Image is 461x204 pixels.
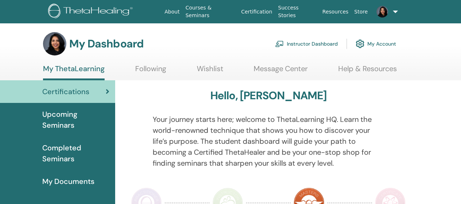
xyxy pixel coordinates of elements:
span: My Documents [42,176,94,187]
a: Store [351,5,371,19]
img: logo.png [48,4,135,20]
span: Completed Seminars [42,142,109,164]
img: cog.svg [356,38,364,50]
a: Success Stories [275,1,319,22]
a: Following [135,64,166,78]
a: My ThetaLearning [43,64,105,80]
a: Wishlist [197,64,223,78]
a: Help & Resources [338,64,397,78]
a: Certification [238,5,275,19]
a: My Account [356,36,396,52]
img: default.jpg [43,32,66,55]
img: chalkboard-teacher.svg [275,41,284,47]
a: Instructor Dashboard [275,36,338,52]
a: Message Center [254,64,308,78]
p: Your journey starts here; welcome to ThetaLearning HQ. Learn the world-renowned technique that sh... [153,114,384,169]
h3: My Dashboard [69,37,144,50]
img: default.jpg [376,6,388,18]
span: Upcoming Seminars [42,109,109,131]
a: Resources [320,5,352,19]
span: Certifications [42,86,89,97]
h3: Hello, [PERSON_NAME] [210,89,327,102]
a: Courses & Seminars [183,1,238,22]
a: About [162,5,183,19]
